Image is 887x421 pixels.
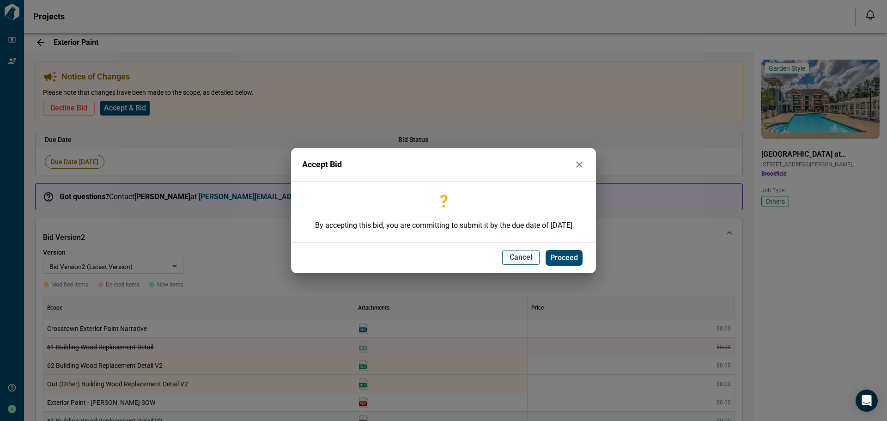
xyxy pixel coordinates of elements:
[302,160,342,169] span: Accept Bid
[550,253,578,262] span: Proceed
[315,209,572,231] p: By accepting this bid, you are committing to submit it by the due date of [DATE]
[856,390,878,412] div: Open Intercom Messenger
[502,250,540,265] button: Cancel
[510,253,532,262] span: Cancel
[546,250,583,266] button: Proceed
